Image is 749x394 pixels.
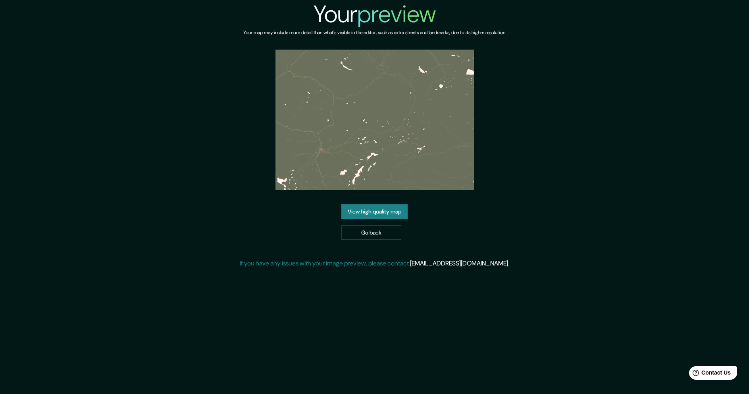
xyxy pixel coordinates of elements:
iframe: Help widget launcher [678,363,740,385]
p: If you have any issues with your image preview, please contact . [240,259,509,268]
a: Go back [341,225,401,240]
a: View high quality map [341,204,408,219]
a: [EMAIL_ADDRESS][DOMAIN_NAME] [410,259,508,267]
h6: Your map may include more detail than what's visible in the editor, such as extra streets and lan... [243,29,506,37]
img: created-map-preview [275,50,474,190]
